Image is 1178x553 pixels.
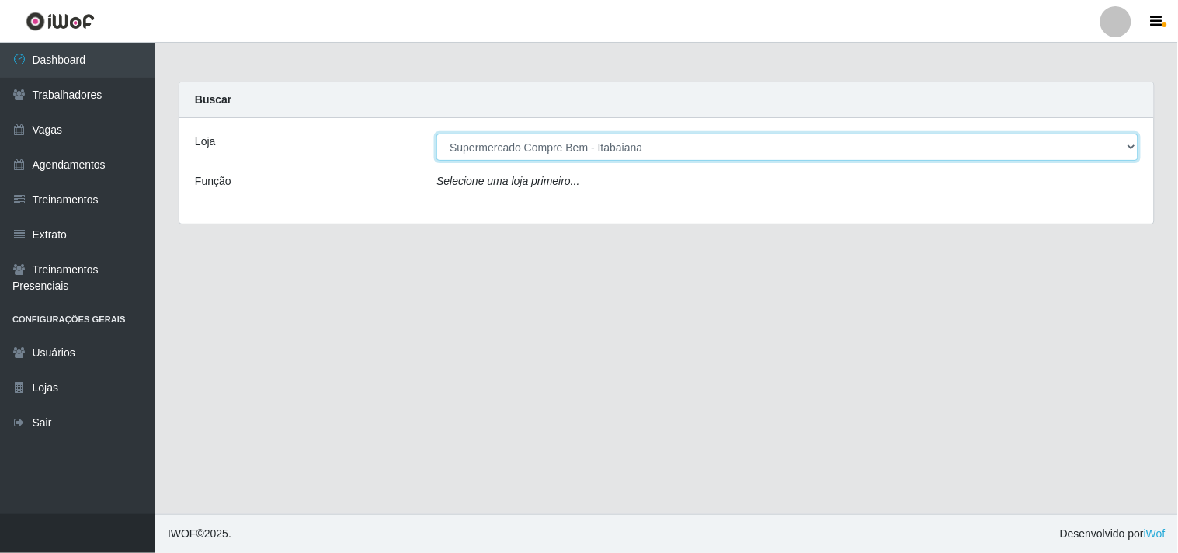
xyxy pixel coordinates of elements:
[195,134,215,150] label: Loja
[168,526,231,542] span: © 2025 .
[1144,527,1166,540] a: iWof
[195,93,231,106] strong: Buscar
[1060,526,1166,542] span: Desenvolvido por
[26,12,95,31] img: CoreUI Logo
[195,173,231,190] label: Função
[168,527,196,540] span: IWOF
[436,175,579,187] i: Selecione uma loja primeiro...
